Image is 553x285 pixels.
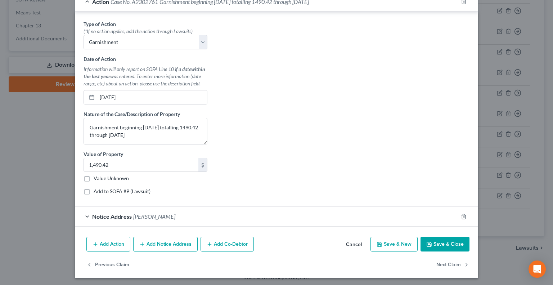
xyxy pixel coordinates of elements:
div: $ [198,158,207,172]
label: Value Unknown [94,175,129,182]
label: Date of Action [84,55,116,63]
div: Information will only report on SOFA Line 10 if a date was entered. To enter more information (da... [84,66,207,87]
span: Notice Address [92,213,132,220]
button: Add Action [86,237,130,252]
label: Nature of the Case/Description of Property [84,110,180,118]
div: Open Intercom Messenger [529,260,546,278]
label: Value of Property [84,150,123,158]
label: Add to SOFA #9 (Lawsuit) [94,188,150,195]
button: Save & Close [421,237,469,252]
button: Cancel [340,237,368,252]
input: MM/DD/YYYY [97,90,207,104]
input: 0.00 [84,158,198,172]
button: Add Notice Address [133,237,198,252]
div: (*If no action applies, add the action through Lawsuits) [84,28,207,35]
button: Add Co-Debtor [201,237,254,252]
strong: within the last year [84,66,205,79]
span: [PERSON_NAME] [133,213,175,220]
button: Save & New [370,237,418,252]
button: Previous Claim [86,257,129,272]
span: Type of Action [84,21,116,27]
button: Next Claim [436,257,469,272]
